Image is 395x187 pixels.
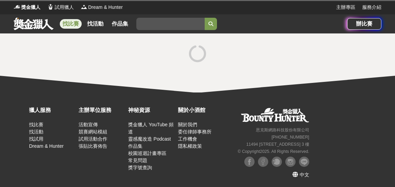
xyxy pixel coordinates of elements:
a: 張貼比賽佈告 [79,143,107,149]
a: 找比賽 [60,19,82,29]
a: 隱私權政策 [178,143,202,149]
small: 11494 [STREET_ADDRESS] 3 樓 [246,142,309,147]
a: 常見問題 [128,158,147,163]
small: © Copyright 2025 . All Rights Reserved. [238,149,309,154]
img: LINE [299,157,309,167]
a: 獎金獵人 YouTube 頻道 [128,122,174,134]
img: Facebook [244,157,255,167]
a: 作品集 [109,19,131,29]
a: 委任律師事務所 [178,129,212,134]
a: 找試用 [29,136,43,142]
a: 主辦專區 [336,4,355,11]
img: Instagram [285,157,296,167]
img: Plurk [272,157,282,167]
a: 服務介紹 [362,4,381,11]
small: [PHONE_NUMBER] [272,135,309,140]
a: 找活動 [84,19,106,29]
img: Facebook [258,157,268,167]
a: 作品集 [128,143,142,149]
a: 工作機會 [178,136,197,142]
div: 主辦單位服務 [79,106,125,114]
a: 獎字號查詢 [128,165,152,170]
a: 靈感魔改造 Podcast [128,136,171,142]
div: 關於小酒館 [178,106,224,114]
a: 辦比賽 [347,18,381,30]
small: 恩克斯網路科技股份有限公司 [256,128,309,132]
a: 活動宣傳 [79,122,98,127]
span: 試用獵人 [55,4,74,11]
a: 校園巡迴計畫專區 [128,150,166,156]
img: Logo [14,3,21,10]
a: LogoDream & Hunter [81,4,123,11]
a: Logo試用獵人 [47,4,74,11]
a: Logo獎金獵人 [14,4,40,11]
a: 找活動 [29,129,43,134]
a: 競賽網站模組 [79,129,107,134]
span: 中文 [300,172,309,177]
div: 獵人服務 [29,106,75,114]
img: Logo [47,3,54,10]
a: 關於我們 [178,122,197,127]
a: 找比賽 [29,122,43,127]
a: Dream & Hunter [29,143,64,149]
a: 試用活動合作 [79,136,107,142]
span: Dream & Hunter [88,4,123,11]
span: 獎金獵人 [21,4,40,11]
div: 神秘資源 [128,106,174,114]
img: Logo [81,3,87,10]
